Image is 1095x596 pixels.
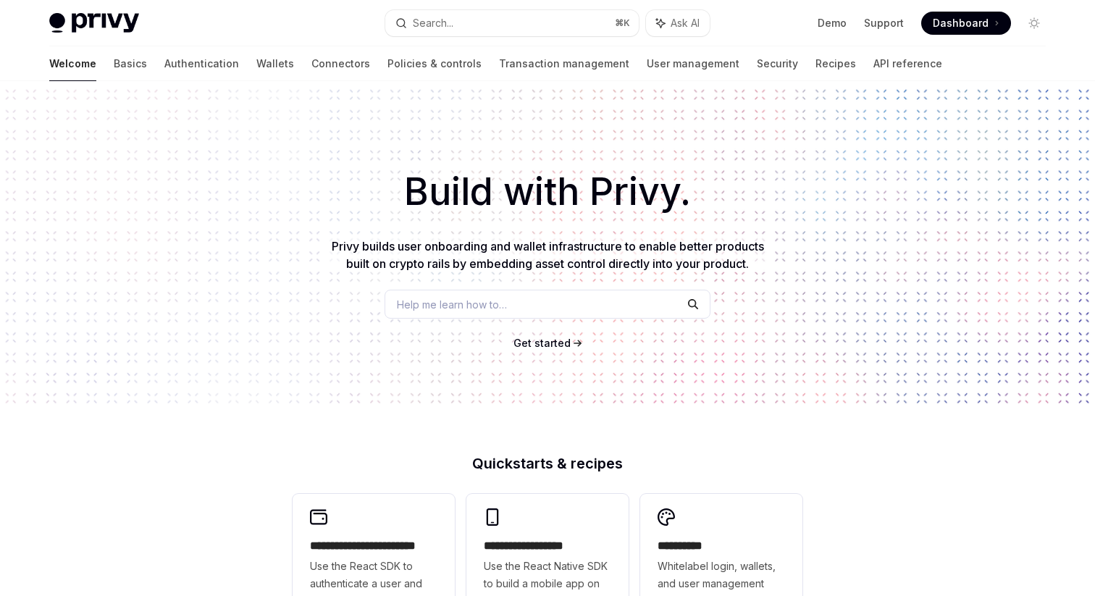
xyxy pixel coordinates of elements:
[933,16,989,30] span: Dashboard
[873,46,942,81] a: API reference
[332,239,764,271] span: Privy builds user onboarding and wallet infrastructure to enable better products built on crypto ...
[256,46,294,81] a: Wallets
[1023,12,1046,35] button: Toggle dark mode
[23,164,1072,220] h1: Build with Privy.
[311,46,370,81] a: Connectors
[397,297,507,312] span: Help me learn how to…
[513,337,571,349] span: Get started
[385,10,639,36] button: Search...⌘K
[615,17,630,29] span: ⌘ K
[164,46,239,81] a: Authentication
[114,46,147,81] a: Basics
[671,16,700,30] span: Ask AI
[49,13,139,33] img: light logo
[293,456,802,471] h2: Quickstarts & recipes
[818,16,847,30] a: Demo
[49,46,96,81] a: Welcome
[921,12,1011,35] a: Dashboard
[646,10,710,36] button: Ask AI
[499,46,629,81] a: Transaction management
[815,46,856,81] a: Recipes
[647,46,739,81] a: User management
[387,46,482,81] a: Policies & controls
[413,14,453,32] div: Search...
[513,336,571,351] a: Get started
[864,16,904,30] a: Support
[757,46,798,81] a: Security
